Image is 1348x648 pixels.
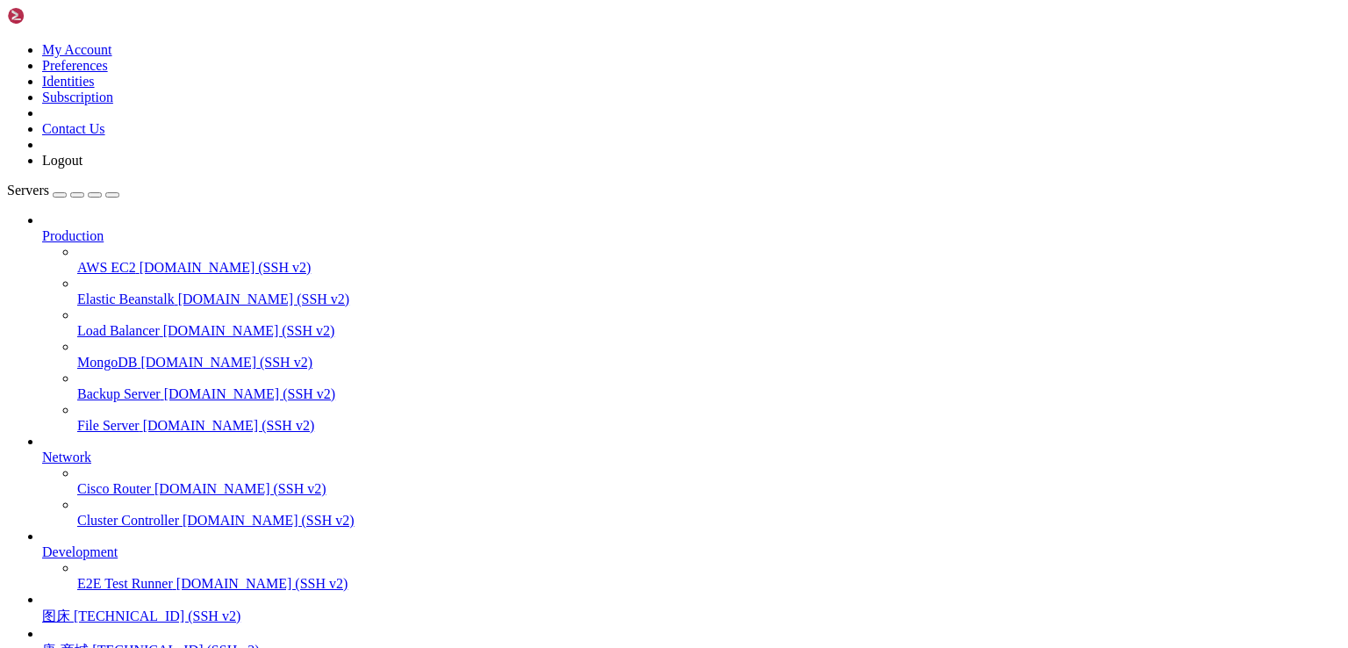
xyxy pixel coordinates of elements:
li: Elastic Beanstalk [DOMAIN_NAME] (SSH v2) [77,276,1341,307]
li: E2E Test Runner [DOMAIN_NAME] (SSH v2) [77,560,1341,592]
a: Logout [42,153,82,168]
a: Cluster Controller [DOMAIN_NAME] (SSH v2) [77,513,1341,529]
a: Cisco Router [DOMAIN_NAME] (SSH v2) [77,481,1341,497]
li: 图床 [TECHNICAL_ID] (SSH v2) [42,592,1341,626]
a: E2E Test Runner [DOMAIN_NAME] (SSH v2) [77,576,1341,592]
span: [DOMAIN_NAME] (SSH v2) [176,576,348,591]
span: [DOMAIN_NAME] (SSH v2) [164,386,336,401]
span: [DOMAIN_NAME] (SSH v2) [163,323,335,338]
li: Cluster Controller [DOMAIN_NAME] (SSH v2) [77,497,1341,529]
img: Shellngn [7,7,108,25]
span: Elastic Beanstalk [77,292,175,306]
li: Load Balancer [DOMAIN_NAME] (SSH v2) [77,307,1341,339]
span: Development [42,544,118,559]
a: 图床 [TECHNICAL_ID] (SSH v2) [42,608,1341,626]
a: AWS EC2 [DOMAIN_NAME] (SSH v2) [77,260,1341,276]
span: Production [42,228,104,243]
span: Backup Server [77,386,161,401]
a: Development [42,544,1341,560]
a: Preferences [42,58,108,73]
span: [DOMAIN_NAME] (SSH v2) [143,418,315,433]
a: Servers [7,183,119,198]
a: Contact Us [42,121,105,136]
span: Network [42,450,91,464]
li: MongoDB [DOMAIN_NAME] (SSH v2) [77,339,1341,371]
li: Development [42,529,1341,592]
a: My Account [42,42,112,57]
li: Backup Server [DOMAIN_NAME] (SSH v2) [77,371,1341,402]
a: Backup Server [DOMAIN_NAME] (SSH v2) [77,386,1341,402]
span: MongoDB [77,355,137,370]
a: Subscription [42,90,113,104]
a: Load Balancer [DOMAIN_NAME] (SSH v2) [77,323,1341,339]
a: Identities [42,74,95,89]
span: Load Balancer [77,323,160,338]
a: MongoDB [DOMAIN_NAME] (SSH v2) [77,355,1341,371]
span: 图床 [42,608,70,623]
a: File Server [DOMAIN_NAME] (SSH v2) [77,418,1341,434]
span: AWS EC2 [77,260,136,275]
span: [TECHNICAL_ID] (SSH v2) [74,608,240,623]
li: AWS EC2 [DOMAIN_NAME] (SSH v2) [77,244,1341,276]
li: Production [42,212,1341,434]
a: Production [42,228,1341,244]
a: Network [42,450,1341,465]
span: [DOMAIN_NAME] (SSH v2) [140,355,312,370]
a: Elastic Beanstalk [DOMAIN_NAME] (SSH v2) [77,292,1341,307]
span: [DOMAIN_NAME] (SSH v2) [178,292,350,306]
span: Servers [7,183,49,198]
span: E2E Test Runner [77,576,173,591]
span: [DOMAIN_NAME] (SSH v2) [140,260,312,275]
span: Cisco Router [77,481,151,496]
span: File Server [77,418,140,433]
span: [DOMAIN_NAME] (SSH v2) [183,513,355,528]
span: [DOMAIN_NAME] (SSH v2) [154,481,326,496]
li: Cisco Router [DOMAIN_NAME] (SSH v2) [77,465,1341,497]
li: Network [42,434,1341,529]
span: Cluster Controller [77,513,179,528]
li: File Server [DOMAIN_NAME] (SSH v2) [77,402,1341,434]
